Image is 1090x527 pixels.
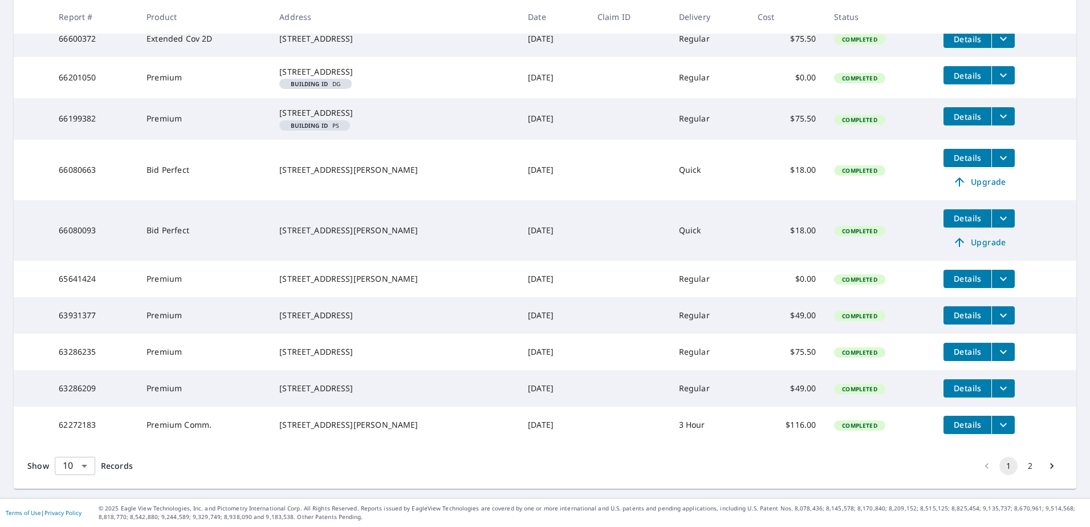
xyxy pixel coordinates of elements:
[670,200,749,261] td: Quick
[950,236,1008,249] span: Upgrade
[943,66,991,84] button: detailsBtn-66201050
[991,107,1015,125] button: filesDropdownBtn-66199382
[279,383,510,394] div: [STREET_ADDRESS]
[991,306,1015,325] button: filesDropdownBtn-63931377
[976,457,1063,475] nav: pagination navigation
[943,270,991,288] button: detailsBtn-65641424
[991,149,1015,167] button: filesDropdownBtn-66080663
[279,164,510,176] div: [STREET_ADDRESS][PERSON_NAME]
[749,407,825,443] td: $116.00
[50,57,137,98] td: 66201050
[950,70,985,81] span: Details
[835,227,884,235] span: Completed
[519,297,588,334] td: [DATE]
[991,30,1015,48] button: filesDropdownBtn-66600372
[943,416,991,434] button: detailsBtn-62272183
[279,273,510,285] div: [STREET_ADDRESS][PERSON_NAME]
[519,57,588,98] td: [DATE]
[670,98,749,139] td: Regular
[50,407,137,443] td: 62272183
[749,334,825,370] td: $75.50
[279,419,510,431] div: [STREET_ADDRESS][PERSON_NAME]
[943,30,991,48] button: detailsBtn-66600372
[835,312,884,320] span: Completed
[1043,457,1061,475] button: Go to next page
[670,57,749,98] td: Regular
[291,81,328,87] em: Building ID
[991,379,1015,398] button: filesDropdownBtn-63286209
[137,140,270,200] td: Bid Perfect
[55,457,95,475] div: Show 10 records
[950,310,985,321] span: Details
[27,460,49,471] span: Show
[943,149,991,167] button: detailsBtn-66080663
[749,200,825,261] td: $18.00
[6,509,41,517] a: Terms of Use
[50,98,137,139] td: 66199382
[137,98,270,139] td: Premium
[835,74,884,82] span: Completed
[670,140,749,200] td: Quick
[670,297,749,334] td: Regular
[670,261,749,297] td: Regular
[50,334,137,370] td: 63286235
[950,111,985,122] span: Details
[137,200,270,261] td: Bid Perfect
[670,21,749,57] td: Regular
[519,200,588,261] td: [DATE]
[999,457,1018,475] button: page 1
[991,343,1015,361] button: filesDropdownBtn-63286235
[279,310,510,321] div: [STREET_ADDRESS]
[519,407,588,443] td: [DATE]
[670,370,749,407] td: Regular
[519,370,588,407] td: [DATE]
[44,509,82,517] a: Privacy Policy
[943,173,1015,191] a: Upgrade
[279,346,510,358] div: [STREET_ADDRESS]
[50,21,137,57] td: 66600372
[991,416,1015,434] button: filesDropdownBtn-62272183
[137,407,270,443] td: Premium Comm.
[835,167,884,175] span: Completed
[6,509,82,516] p: |
[137,261,270,297] td: Premium
[519,21,588,57] td: [DATE]
[749,261,825,297] td: $0.00
[835,421,884,429] span: Completed
[519,261,588,297] td: [DATE]
[137,57,270,98] td: Premium
[137,297,270,334] td: Premium
[991,270,1015,288] button: filesDropdownBtn-65641424
[519,334,588,370] td: [DATE]
[1021,457,1039,475] button: Go to page 2
[50,261,137,297] td: 65641424
[291,123,328,128] em: Building ID
[670,334,749,370] td: Regular
[279,66,510,78] div: [STREET_ADDRESS]
[279,225,510,236] div: [STREET_ADDRESS][PERSON_NAME]
[284,123,345,128] span: PS
[835,275,884,283] span: Completed
[50,200,137,261] td: 66080093
[943,306,991,325] button: detailsBtn-63931377
[943,343,991,361] button: detailsBtn-63286235
[137,21,270,57] td: Extended Cov 2D
[950,175,1008,189] span: Upgrade
[749,21,825,57] td: $75.50
[749,297,825,334] td: $49.00
[749,370,825,407] td: $49.00
[835,116,884,124] span: Completed
[749,57,825,98] td: $0.00
[835,348,884,356] span: Completed
[991,209,1015,228] button: filesDropdownBtn-66080093
[749,98,825,139] td: $75.50
[950,273,985,284] span: Details
[943,107,991,125] button: detailsBtn-66199382
[835,385,884,393] span: Completed
[991,66,1015,84] button: filesDropdownBtn-66201050
[950,152,985,163] span: Details
[943,209,991,228] button: detailsBtn-66080093
[670,407,749,443] td: 3 Hour
[137,334,270,370] td: Premium
[519,98,588,139] td: [DATE]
